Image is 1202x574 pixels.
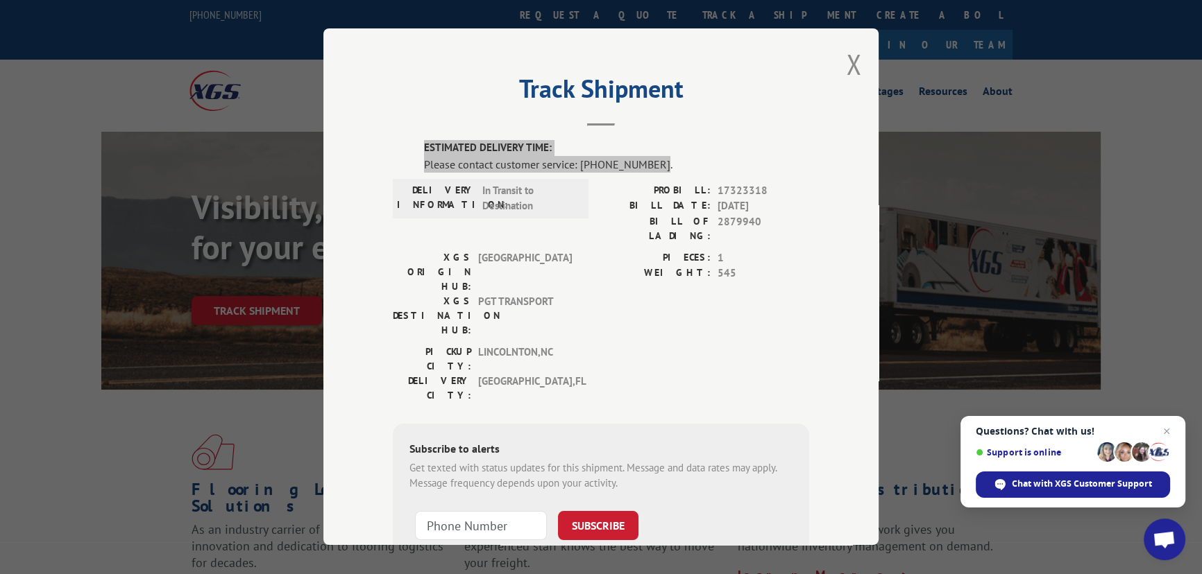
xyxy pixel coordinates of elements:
[718,250,809,266] span: 1
[393,294,471,338] label: XGS DESTINATION HUB:
[409,460,793,492] div: Get texted with status updates for this shipment. Message and data rates may apply. Message frequ...
[393,250,471,294] label: XGS ORIGIN HUB:
[424,140,809,156] label: ESTIMATED DELIVERY TIME:
[846,46,861,82] button: Close modal
[1144,519,1185,560] div: Open chat
[718,266,809,281] span: 545
[601,183,711,199] label: PROBILL:
[478,345,572,374] span: LINCOLNTON , NC
[718,198,809,214] span: [DATE]
[601,266,711,281] label: WEIGHT:
[718,214,809,243] span: 2879940
[393,374,471,403] label: DELIVERY CITY:
[482,183,576,214] span: In Transit to Destination
[424,156,809,173] div: Please contact customer service: [PHONE_NUMBER].
[1012,478,1152,490] span: Chat with XGS Customer Support
[409,440,793,460] div: Subscribe to alerts
[393,345,471,374] label: PICKUP CITY:
[393,79,809,105] h2: Track Shipment
[1158,423,1175,440] span: Close chat
[478,250,572,294] span: [GEOGRAPHIC_DATA]
[415,511,547,540] input: Phone Number
[976,471,1170,498] div: Chat with XGS Customer Support
[558,511,638,540] button: SUBSCRIBE
[397,183,475,214] label: DELIVERY INFORMATION:
[976,426,1170,437] span: Questions? Chat with us!
[601,198,711,214] label: BILL DATE:
[976,447,1092,458] span: Support is online
[718,183,809,199] span: 17323318
[478,294,572,338] span: PGT TRANSPORT
[478,374,572,403] span: [GEOGRAPHIC_DATA] , FL
[601,250,711,266] label: PIECES:
[601,214,711,243] label: BILL OF LADING:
